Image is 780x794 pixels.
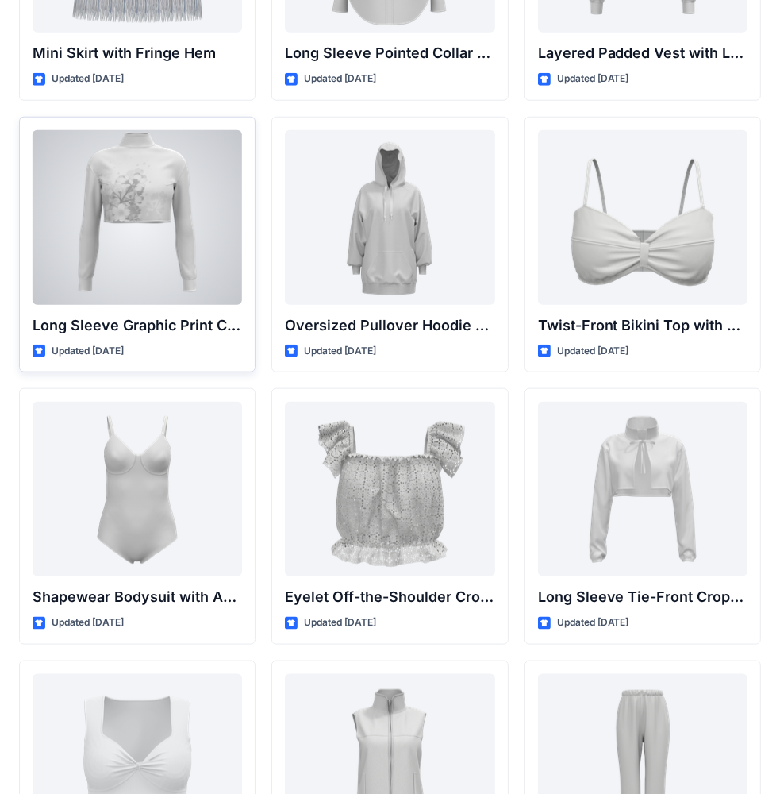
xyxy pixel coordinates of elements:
p: Long Sleeve Tie-Front Cropped Shrug [538,586,747,608]
p: Updated [DATE] [304,343,376,360]
a: Long Sleeve Tie-Front Cropped Shrug [538,402,747,576]
a: Long Sleeve Graphic Print Cropped Turtleneck [33,130,242,305]
a: Eyelet Off-the-Shoulder Crop Top with Ruffle Straps [285,402,494,576]
a: Shapewear Bodysuit with Adjustable Straps [33,402,242,576]
p: Updated [DATE] [304,71,376,87]
p: Updated [DATE] [557,615,629,631]
p: Updated [DATE] [557,343,629,360]
p: Mini Skirt with Fringe Hem [33,42,242,64]
p: Updated [DATE] [557,71,629,87]
p: Updated [DATE] [52,615,124,631]
p: Layered Padded Vest with Long Sleeve Top [538,42,747,64]
a: Oversized Pullover Hoodie with Front Pocket [285,130,494,305]
p: Twist-Front Bikini Top with Thin Straps [538,314,747,337]
p: Long Sleeve Graphic Print Cropped Turtleneck [33,314,242,337]
p: Eyelet Off-the-Shoulder Crop Top with Ruffle Straps [285,586,494,608]
p: Updated [DATE] [52,343,124,360]
p: Updated [DATE] [52,71,124,87]
p: Long Sleeve Pointed Collar Button-Up Shirt [285,42,494,64]
a: Twist-Front Bikini Top with Thin Straps [538,130,747,305]
p: Oversized Pullover Hoodie with Front Pocket [285,314,494,337]
p: Shapewear Bodysuit with Adjustable Straps [33,586,242,608]
p: Updated [DATE] [304,615,376,631]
